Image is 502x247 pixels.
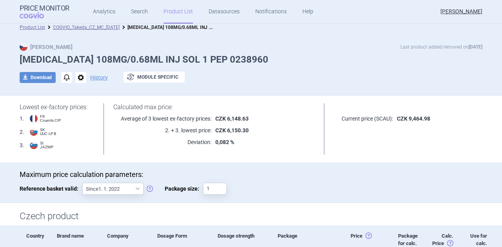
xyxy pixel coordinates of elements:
[30,141,38,149] img: Slovenia
[40,115,61,123] span: FR Cnamts CIP
[397,115,430,122] strong: CZK 9,464.98
[113,126,211,134] p: 2. + 3. lowest price:
[20,103,94,111] h1: Lowest ex-factory prices:
[120,23,214,31] li: ENTYVIO 108MG/0.68ML INJ SOL 1 PEP 0238960
[469,44,482,50] strong: [DATE]
[90,75,108,80] button: History
[30,128,38,136] img: Slovakia
[203,183,227,195] input: Package size:
[20,44,73,50] strong: [PERSON_NAME]
[165,183,203,195] span: Package size:
[113,138,211,146] p: Deviation:
[82,183,144,195] select: Reference basket valid:
[124,72,185,83] button: Module specific
[20,4,69,19] a: Price MonitorCOGVIO
[215,127,249,133] strong: CZK 6,150.30
[40,128,56,136] span: SK UUC-LP B
[400,43,482,51] p: Last product added/removed on
[40,141,53,149] span: SI JAZMP
[20,128,24,136] span: 2 .
[20,25,45,30] a: Product List
[20,4,69,12] strong: Price Monitor
[215,139,234,145] strong: 0,082 %
[20,141,24,149] span: 3 .
[30,115,38,123] img: France
[113,115,211,123] p: Average of 3 lowest ex-factory prices:
[334,115,393,123] p: Current price (SCAU):
[127,23,252,31] strong: [MEDICAL_DATA] 108MG/0.68ML INJ SOL 1 PEP 0238960
[20,23,45,31] li: Product List
[45,23,120,31] li: COGVIO_Takeda_CZ_MC_07.08.2025
[20,54,482,65] h1: [MEDICAL_DATA] 108MG/0.68ML INJ SOL 1 PEP 0238960
[20,211,482,222] h1: Czech product
[113,103,315,111] h1: Calculated max price:
[53,25,120,30] a: COGVIO_Takeda_CZ_MC_[DATE]
[215,115,249,122] strong: CZK 6,148.63
[20,12,55,18] span: COGVIO
[20,183,82,195] span: Reference basket valid:
[20,115,24,123] span: 1 .
[20,43,27,51] img: CZ
[20,170,482,179] p: Maximum price calculation parameters:
[20,72,56,83] button: Download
